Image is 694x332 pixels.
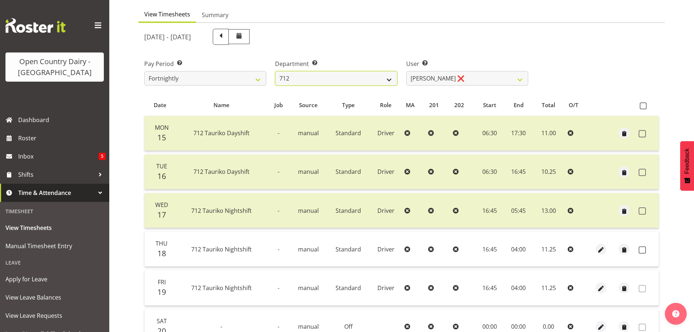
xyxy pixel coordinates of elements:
td: Standard [327,232,370,267]
td: 16:45 [475,193,505,228]
img: Rosterit website logo [5,18,66,33]
span: manual [298,207,319,215]
span: manual [298,245,319,253]
span: Wed [155,201,168,209]
span: Manual Timesheet Entry [5,241,104,251]
span: 201 [429,101,439,109]
td: 11.25 [533,232,565,267]
td: 04:00 [505,232,533,267]
span: - [278,284,279,292]
button: Feedback - Show survey [680,141,694,191]
span: Thu [156,239,168,247]
span: Role [380,101,392,109]
span: Time & Attendance [18,187,95,198]
span: - [278,207,279,215]
span: Inbox [18,151,99,162]
span: - [278,245,279,253]
span: View Leave Requests [5,310,104,321]
span: Apply for Leave [5,274,104,285]
span: Total [542,101,555,109]
span: 712 Tauriko Dayshift [193,168,250,176]
span: View Timesheets [144,10,190,19]
span: 16 [157,171,166,181]
span: 17 [157,210,166,220]
span: Date [154,101,166,109]
td: 10.25 [533,155,565,190]
td: Standard [327,270,370,305]
span: 712 Tauriko Nightshift [191,245,252,253]
span: Sat [157,317,167,325]
td: Standard [327,116,370,151]
span: Dashboard [18,114,106,125]
td: Standard [327,155,370,190]
span: manual [298,323,319,331]
span: View Timesheets [5,222,104,233]
td: 06:30 [475,116,505,151]
a: View Timesheets [2,219,107,237]
span: 712 Tauriko Nightshift [191,207,252,215]
span: 712 Tauriko Dayshift [193,129,250,137]
span: Start [483,101,496,109]
span: Type [342,101,355,109]
span: Fri [158,278,166,286]
span: Tue [156,162,167,170]
span: - [278,168,279,176]
span: 712 Tauriko Nightshift [191,284,252,292]
span: Feedback [684,148,690,174]
span: Driver [377,207,395,215]
label: User [406,59,528,68]
span: O/T [569,101,579,109]
span: manual [298,284,319,292]
span: 202 [454,101,464,109]
a: Manual Timesheet Entry [2,237,107,255]
span: 15 [157,132,166,142]
label: Department [275,59,397,68]
div: Timesheet [2,204,107,219]
span: 18 [157,248,166,258]
td: 13.00 [533,193,565,228]
td: Standard [327,193,370,228]
td: 17:30 [505,116,533,151]
span: manual [298,129,319,137]
span: MA [406,101,415,109]
div: Leave [2,255,107,270]
td: 06:30 [475,155,505,190]
span: 19 [157,287,166,297]
span: - [278,323,279,331]
span: View Leave Balances [5,292,104,303]
h5: [DATE] - [DATE] [144,33,191,41]
td: 11.00 [533,116,565,151]
a: Apply for Leave [2,270,107,288]
span: Source [299,101,318,109]
span: Summary [202,11,228,19]
span: End [514,101,524,109]
div: Open Country Dairy - [GEOGRAPHIC_DATA] [13,56,97,78]
img: help-xxl-2.png [672,310,679,317]
span: Driver [377,245,395,253]
span: 5 [99,153,106,160]
td: 05:45 [505,193,533,228]
span: Driver [377,129,395,137]
td: 04:00 [505,270,533,305]
span: manual [298,168,319,176]
span: Roster [18,133,106,144]
span: Shifts [18,169,95,180]
td: 16:45 [475,232,505,267]
span: Mon [155,124,169,132]
span: Driver [377,168,395,176]
a: View Leave Balances [2,288,107,306]
td: 16:45 [475,270,505,305]
span: Job [274,101,283,109]
span: Name [213,101,230,109]
label: Pay Period [144,59,266,68]
a: View Leave Requests [2,306,107,325]
td: 16:45 [505,155,533,190]
span: - [278,129,279,137]
td: 11.25 [533,270,565,305]
span: - [220,323,222,331]
span: Driver [377,284,395,292]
